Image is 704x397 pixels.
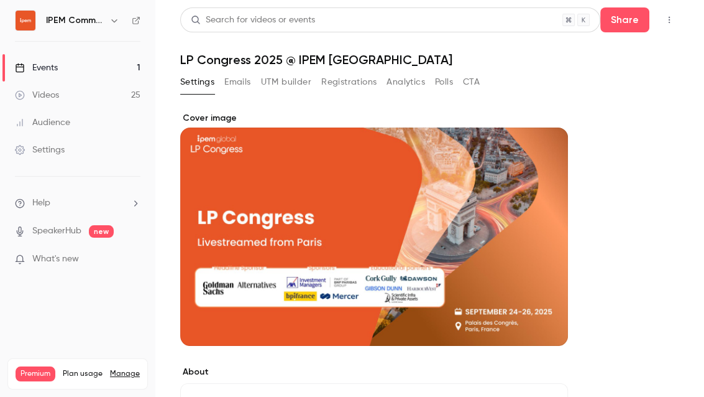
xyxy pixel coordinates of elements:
button: Analytics [386,72,425,92]
div: Settings [15,144,65,156]
button: Polls [435,72,453,92]
div: Audience [15,116,70,129]
img: IPEM Community [16,11,35,30]
button: Emails [224,72,250,92]
span: What's new [32,253,79,266]
button: Settings [180,72,214,92]
iframe: Noticeable Trigger [126,254,140,265]
label: About [180,366,568,378]
span: Premium [16,367,55,381]
h1: LP Congress 2025 @ IPEM [GEOGRAPHIC_DATA] [180,52,679,67]
a: SpeakerHub [32,225,81,238]
li: help-dropdown-opener [15,197,140,210]
button: UTM builder [261,72,311,92]
div: Events [15,62,58,74]
button: Registrations [321,72,377,92]
div: Search for videos or events [191,14,315,27]
h6: IPEM Community [46,14,104,27]
section: Cover image [180,112,568,346]
button: Share [600,7,649,32]
span: Help [32,197,50,210]
button: CTA [463,72,480,92]
label: Cover image [180,112,568,124]
span: Plan usage [63,369,103,379]
a: Manage [110,369,140,379]
span: new [89,225,114,238]
div: Videos [15,89,59,101]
